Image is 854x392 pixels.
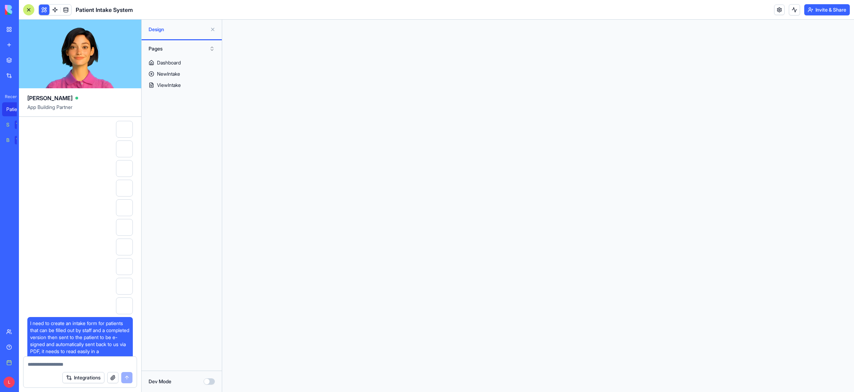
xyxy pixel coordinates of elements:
[2,133,30,147] a: Blog Generation ProTRY
[145,43,218,54] button: Pages
[2,102,30,116] a: Patient Intake System
[62,372,104,383] button: Integrations
[6,121,10,128] div: Social Media Content Generator
[142,68,222,80] a: NewIntake
[15,121,26,129] div: TRY
[142,80,222,91] a: ViewIntake
[76,6,133,14] span: Patient Intake System
[4,377,15,388] span: L
[2,94,17,99] span: Recent
[2,118,30,132] a: Social Media Content GeneratorTRY
[142,57,222,68] a: Dashboard
[5,5,48,15] img: logo
[149,26,207,33] span: Design
[6,137,10,144] div: Blog Generation Pro
[149,378,171,385] label: Dev Mode
[157,82,181,89] div: ViewIntake
[157,59,181,66] div: Dashboard
[30,320,130,383] span: I need to create an intake form for patients that can be filled out by staff and a completed vers...
[804,4,850,15] button: Invite & Share
[6,106,26,113] div: Patient Intake System
[27,94,73,102] span: [PERSON_NAME]
[157,70,180,77] div: NewIntake
[27,104,133,116] span: App Building Partner
[15,136,26,144] div: TRY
